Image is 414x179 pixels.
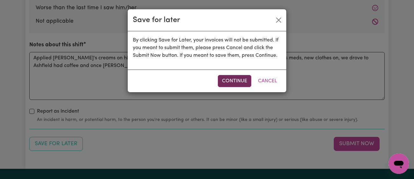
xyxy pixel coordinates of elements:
p: By clicking Save for Later, your invoices will not be submitted. If you meant to submit them, ple... [133,36,281,59]
button: Continue [218,75,251,87]
div: Save for later [133,14,180,26]
button: Cancel [254,75,281,87]
button: Close [274,15,284,25]
iframe: Button to launch messaging window [389,153,409,174]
